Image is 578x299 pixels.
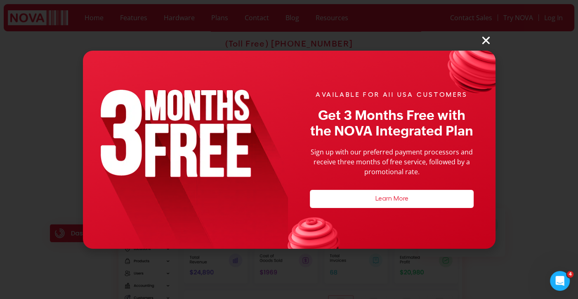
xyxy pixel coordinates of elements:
a: Close [481,35,495,46]
iframe: Intercom live chat [550,271,570,291]
a: Learn More [375,195,408,202]
span: 4 [567,271,573,278]
h2: Get 3 Months Free with the NOVA Integrated Plan [310,107,473,139]
h2: AVAILABLE FOR All USA CUSTOMERS [316,91,467,99]
p: Sign up with our preferred payment processors and receive three months of free service, followed ... [310,147,473,177]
